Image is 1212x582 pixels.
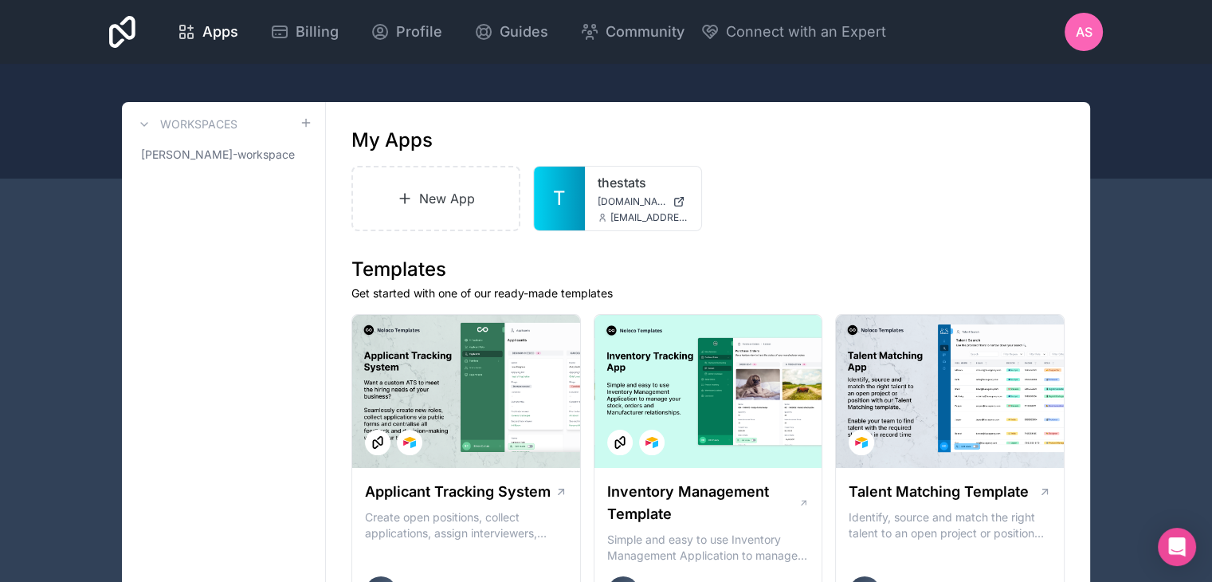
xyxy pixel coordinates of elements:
span: Community [606,21,684,43]
a: T [534,167,585,230]
div: Open Intercom Messenger [1158,528,1196,566]
a: Apps [164,14,251,49]
h1: Templates [351,257,1065,282]
a: Community [567,14,697,49]
p: Get started with one of our ready-made templates [351,285,1065,301]
a: Guides [461,14,561,49]
h1: My Apps [351,128,433,153]
span: [DOMAIN_NAME] [598,195,666,208]
a: [DOMAIN_NAME] [598,195,688,208]
h1: Applicant Tracking System [365,481,551,503]
a: [PERSON_NAME]-workspace [135,140,312,169]
a: Billing [257,14,351,49]
h1: Inventory Management Template [607,481,798,525]
span: T [553,186,566,211]
button: Connect with an Expert [700,21,886,43]
h1: Talent Matching Template [849,481,1029,503]
span: Apps [202,21,238,43]
span: Guides [500,21,548,43]
span: Profile [396,21,442,43]
img: Airtable Logo [403,436,416,449]
span: Billing [296,21,339,43]
span: AS [1076,22,1092,41]
a: New App [351,166,520,231]
a: thestats [598,173,688,192]
span: [PERSON_NAME]-workspace [141,147,295,163]
span: Connect with an Expert [726,21,886,43]
p: Identify, source and match the right talent to an open project or position with our Talent Matchi... [849,509,1051,541]
img: Airtable Logo [855,436,868,449]
h3: Workspaces [160,116,237,132]
p: Simple and easy to use Inventory Management Application to manage your stock, orders and Manufact... [607,532,810,564]
a: Workspaces [135,115,237,134]
a: Profile [358,14,455,49]
p: Create open positions, collect applications, assign interviewers, centralise candidate feedback a... [365,509,567,541]
img: Airtable Logo [645,436,658,449]
span: [EMAIL_ADDRESS][DOMAIN_NAME] [610,211,688,224]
